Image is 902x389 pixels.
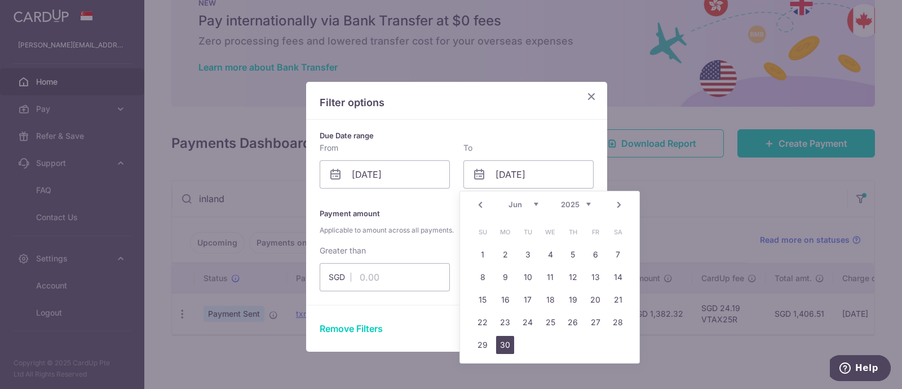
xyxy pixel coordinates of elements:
a: 30 [496,336,514,354]
a: 10 [519,268,537,286]
span: Sunday [474,223,492,241]
p: Due Date range [320,129,594,142]
a: 3 [519,246,537,264]
a: 12 [564,268,582,286]
input: DD / MM / YYYY [320,160,450,189]
a: 25 [541,313,559,331]
a: 4 [541,246,559,264]
p: Payment amount [320,207,594,236]
a: 29 [474,336,492,354]
a: 21 [609,291,627,309]
a: 2 [496,246,514,264]
span: Saturday [609,223,627,241]
span: Help [25,8,48,18]
button: Remove Filters [320,322,383,335]
span: SGD [329,272,351,283]
a: 16 [496,291,514,309]
a: 19 [564,291,582,309]
a: 5 [564,246,582,264]
a: 26 [564,313,582,331]
label: To [463,142,472,154]
span: Monday [496,223,514,241]
p: Filter options [320,95,594,110]
a: 22 [474,313,492,331]
a: 13 [586,268,604,286]
a: 11 [541,268,559,286]
a: 15 [474,291,492,309]
input: DD / MM / YYYY [463,160,594,189]
button: Close [585,90,598,103]
a: 20 [586,291,604,309]
span: Applicable to amount across all payments. [320,225,594,236]
a: 7 [609,246,627,264]
a: Next [612,198,626,212]
a: 17 [519,291,537,309]
span: Tuesday [519,223,537,241]
a: 6 [586,246,604,264]
a: 8 [474,268,492,286]
a: 27 [586,313,604,331]
a: 14 [609,268,627,286]
a: 1 [474,246,492,264]
span: Wednesday [541,223,559,241]
span: Friday [586,223,604,241]
a: 18 [541,291,559,309]
label: From [320,142,338,154]
label: Greater than [320,245,366,256]
a: 9 [496,268,514,286]
a: 23 [496,313,514,331]
a: 28 [609,313,627,331]
a: 24 [519,313,537,331]
span: Thursday [564,223,582,241]
iframe: Opens a widget where you can find more information [830,355,891,383]
a: Prev [474,198,487,212]
input: 0.00 [320,263,450,291]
